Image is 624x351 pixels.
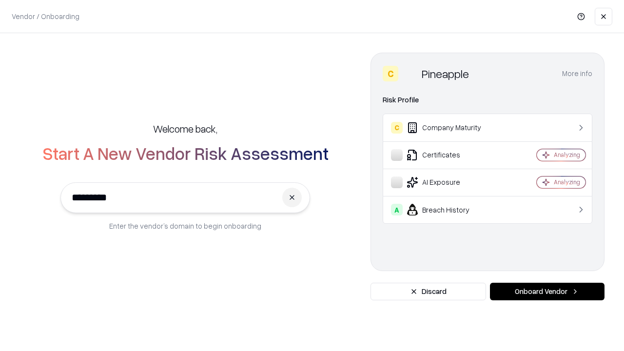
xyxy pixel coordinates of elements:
div: Pineapple [422,66,469,81]
div: Certificates [391,149,507,161]
button: More info [562,65,592,82]
div: C [391,122,403,134]
div: Analyzing [554,151,580,159]
h2: Start A New Vendor Risk Assessment [42,143,329,163]
h5: Welcome back, [153,122,217,136]
div: C [383,66,398,81]
p: Vendor / Onboarding [12,11,79,21]
div: Breach History [391,204,507,215]
div: Analyzing [554,178,580,186]
p: Enter the vendor’s domain to begin onboarding [109,221,261,231]
div: Risk Profile [383,94,592,106]
div: Company Maturity [391,122,507,134]
button: Onboard Vendor [490,283,604,300]
div: AI Exposure [391,176,507,188]
div: A [391,204,403,215]
button: Discard [370,283,486,300]
img: Pineapple [402,66,418,81]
